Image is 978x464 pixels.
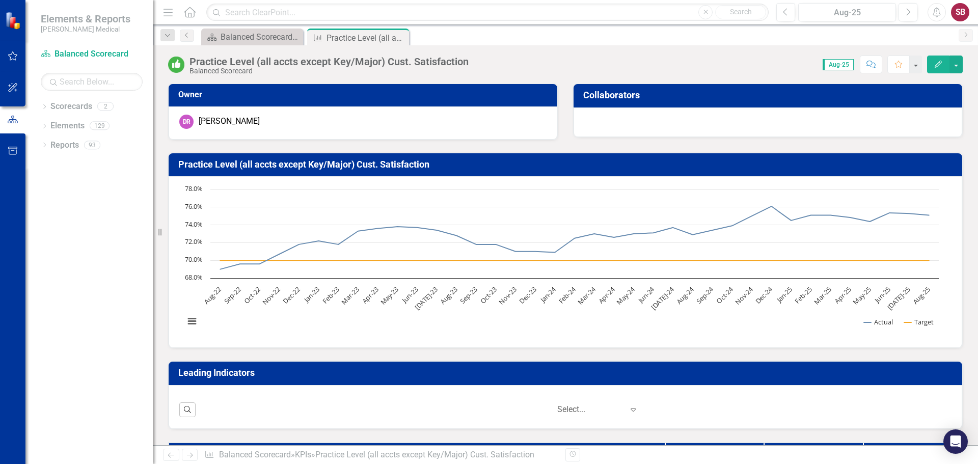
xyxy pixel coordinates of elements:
text: Mar-23 [339,285,361,306]
img: On or Above Target [168,57,184,73]
text: Dec-22 [281,285,302,306]
text: Sep-23 [458,285,479,306]
div: 93 [84,141,100,149]
text: Dec-24 [753,285,775,306]
div: Practice Level (all accts except Key/Major) Cust. Satisfaction [315,450,534,459]
div: Balanced Scorecard [189,67,469,75]
h3: Practice Level (all accts except Key/Major) Cust. Satisfaction [178,159,956,170]
h3: Collaborators [583,90,956,100]
text: Apr-25 [832,285,853,305]
a: KPIs [295,450,311,459]
div: Chart. Highcharts interactive chart. [179,184,952,337]
text: Mar-24 [576,285,597,307]
a: Balanced Scorecard [41,48,143,60]
text: Aug-24 [674,285,696,306]
div: Practice Level (all accts except Key/Major) Cust. Satisfaction [189,56,469,67]
text: 72.0% [185,237,203,246]
div: Open Intercom Messenger [943,429,968,454]
text: May-23 [378,285,400,307]
text: May-24 [614,285,637,307]
div: [PERSON_NAME] [199,116,260,127]
text: Nov-23 [497,285,518,306]
span: Aug-25 [823,59,854,70]
text: Aug-25 [911,285,932,306]
small: [PERSON_NAME] Medical [41,25,130,33]
button: Show Target [904,317,934,326]
text: Jan-24 [537,285,558,305]
text: Feb-23 [320,285,341,306]
a: Balanced Scorecard [219,450,291,459]
text: Feb-25 [793,285,813,306]
button: SB [951,3,969,21]
text: [DATE]-25 [885,285,912,312]
text: May-25 [851,285,873,307]
text: Jun-23 [399,285,420,305]
button: Search [715,5,766,19]
text: Jan-25 [774,285,794,305]
button: Aug-25 [798,3,896,21]
text: Nov-22 [261,285,282,306]
a: Scorecards [50,101,92,113]
span: Elements & Reports [41,13,130,25]
g: Target, line 2 of 2 with 37 data points. [219,259,931,263]
text: Oct-22 [242,285,262,305]
input: Search ClearPoint... [206,4,769,21]
img: ClearPoint Strategy [5,12,23,30]
text: Sep-22 [222,285,243,306]
button: View chart menu, Chart [185,314,199,329]
text: Jun-24 [636,285,657,306]
div: DR [179,115,194,129]
text: Oct-24 [715,285,736,306]
button: Show Actual [864,317,893,326]
g: Actual, line 1 of 2 with 37 data points. [219,204,931,271]
text: Mar-25 [812,285,833,306]
text: Jan-23 [302,285,322,305]
h3: Owner [178,90,551,99]
text: Nov-24 [733,285,755,307]
text: 76.0% [185,202,203,211]
div: Practice Level (all accts except Key/Major) Cust. Satisfaction [327,32,406,44]
text: [DATE]-23 [413,285,440,312]
text: [DATE]-24 [649,285,676,312]
a: Balanced Scorecard Welcome Page [204,31,301,43]
text: Aug-23 [438,285,459,306]
div: » » [204,449,558,461]
div: Aug-25 [802,7,892,19]
span: Search [730,8,752,16]
svg: Interactive chart [179,184,944,337]
div: 129 [90,122,110,130]
text: Aug-22 [202,285,223,306]
h3: Leading Indicators [178,368,956,378]
text: 78.0% [185,184,203,193]
text: Jun-25 [872,285,892,305]
a: Elements [50,120,85,132]
div: Balanced Scorecard Welcome Page [221,31,301,43]
a: Reports [50,140,79,151]
text: 68.0% [185,272,203,282]
input: Search Below... [41,73,143,91]
text: 70.0% [185,255,203,264]
text: 74.0% [185,220,203,229]
text: Apr-24 [596,285,617,306]
text: Oct-23 [478,285,499,305]
text: Sep-24 [694,285,716,306]
text: Feb-24 [557,285,578,306]
text: Dec-23 [517,285,538,306]
div: 2 [97,102,114,111]
text: Apr-23 [360,285,381,305]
